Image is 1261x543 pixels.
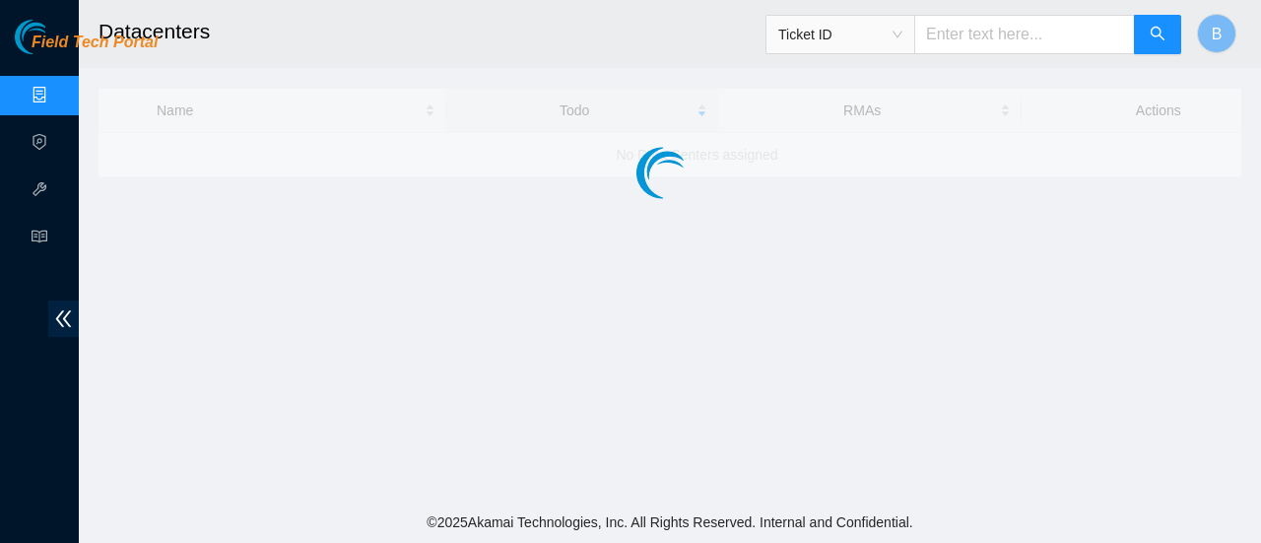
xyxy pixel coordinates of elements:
[778,20,902,49] span: Ticket ID
[1197,14,1236,53] button: B
[1212,22,1223,46] span: B
[48,301,79,337] span: double-left
[1150,26,1165,44] span: search
[914,15,1135,54] input: Enter text here...
[32,34,158,52] span: Field Tech Portal
[1134,15,1181,54] button: search
[15,35,158,61] a: Akamai TechnologiesField Tech Portal
[79,502,1261,543] footer: © 2025 Akamai Technologies, Inc. All Rights Reserved. Internal and Confidential.
[32,220,47,259] span: read
[15,20,100,54] img: Akamai Technologies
